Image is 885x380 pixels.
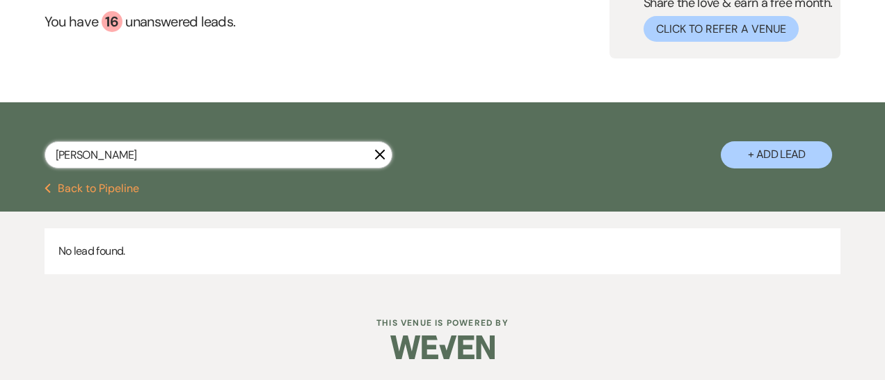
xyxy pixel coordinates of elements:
[102,11,122,32] div: 16
[45,11,357,32] a: You have 16 unanswered leads.
[390,323,495,372] img: Weven Logo
[45,228,841,274] p: No lead found.
[45,183,140,194] button: Back to Pipeline
[45,141,392,168] input: Search by name, event date, email address or phone number
[644,16,799,42] button: Click to Refer a Venue
[721,141,832,168] button: + Add Lead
